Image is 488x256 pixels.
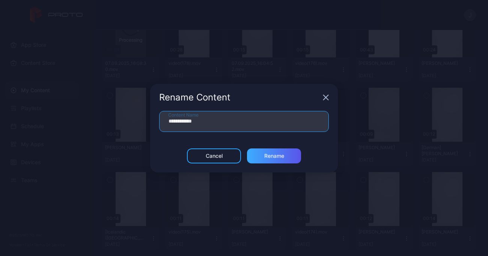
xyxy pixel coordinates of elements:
[159,111,329,132] input: Content Name
[187,148,241,163] button: Cancel
[159,93,320,102] div: Rename Content
[264,153,284,159] div: Rename
[247,148,301,163] button: Rename
[206,153,223,159] div: Cancel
